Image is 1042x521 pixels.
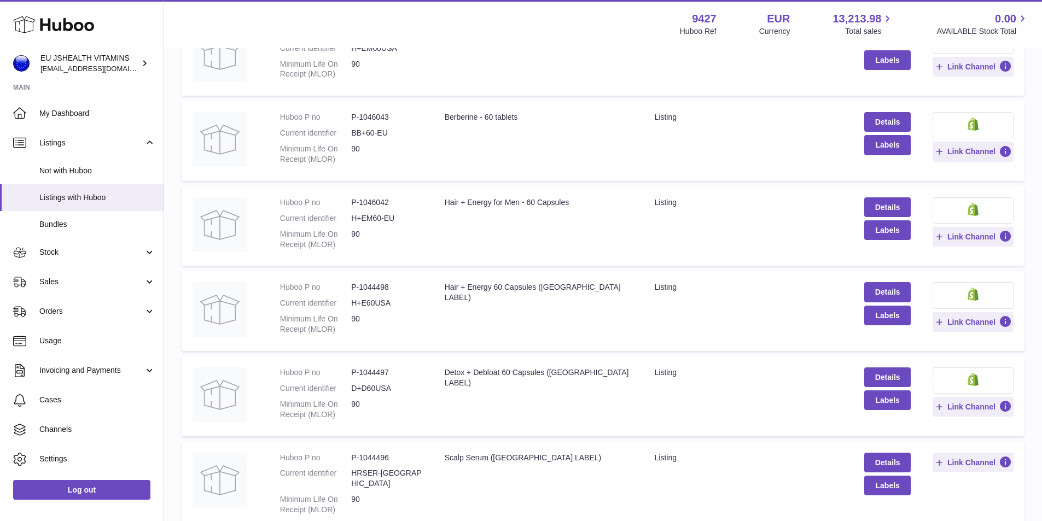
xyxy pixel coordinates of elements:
div: Huboo Ref [680,26,717,37]
dt: Minimum Life On Receipt (MLOR) [280,494,351,515]
span: Link Channel [947,402,996,412]
div: Scalp Serum ([GEOGRAPHIC_DATA] LABEL) [445,453,633,463]
span: Stock [39,247,144,257]
span: Cases [39,395,155,405]
dt: Current identifier [280,383,351,394]
div: listing [655,112,843,122]
span: Usage [39,336,155,346]
img: Hair + Energy 60 Capsules (USA LABEL) [193,282,247,337]
button: Labels [864,390,911,410]
span: 0.00 [995,11,1016,26]
dt: Current identifier [280,43,351,54]
dd: HRSER-[GEOGRAPHIC_DATA] [351,468,422,489]
span: AVAILABLE Stock Total [936,26,1029,37]
strong: EUR [767,11,790,26]
dd: P-1046043 [351,112,422,122]
img: shopify-small.png [968,118,979,131]
span: Not with Huboo [39,166,155,176]
span: Listings [39,138,144,148]
a: Details [864,197,911,217]
button: Link Channel [933,397,1014,417]
dt: Huboo P no [280,453,351,463]
dt: Minimum Life On Receipt (MLOR) [280,144,351,165]
button: Labels [864,50,911,70]
div: Berberine - 60 tablets [445,112,633,122]
a: Log out [13,480,150,500]
dd: D+D60USA [351,383,422,394]
span: Total sales [845,26,894,37]
dd: 90 [351,229,422,250]
a: Details [864,367,911,387]
span: Bundles [39,219,155,230]
span: Listings with Huboo [39,192,155,203]
dt: Huboo P no [280,282,351,292]
span: Sales [39,277,144,287]
img: internalAdmin-9427@internal.huboo.com [13,55,30,72]
span: My Dashboard [39,108,155,119]
div: Hair + Energy 60 Capsules ([GEOGRAPHIC_DATA] LABEL) [445,282,633,303]
dt: Current identifier [280,213,351,224]
span: [EMAIL_ADDRESS][DOMAIN_NAME] [40,64,161,73]
button: Link Channel [933,227,1014,247]
span: Orders [39,306,144,317]
div: listing [655,367,843,378]
button: Labels [864,306,911,325]
dd: P-1044498 [351,282,422,292]
button: Link Channel [933,142,1014,161]
span: Link Channel [947,62,996,72]
img: shopify-small.png [968,203,979,216]
span: Link Channel [947,232,996,242]
dd: H+EM60-EU [351,213,422,224]
dt: Current identifier [280,468,351,489]
img: Scalp Serum (USA LABEL) [193,453,247,507]
dd: 90 [351,494,422,515]
dt: Minimum Life On Receipt (MLOR) [280,59,351,80]
span: Invoicing and Payments [39,365,144,376]
dt: Current identifier [280,298,351,308]
dt: Minimum Life On Receipt (MLOR) [280,314,351,335]
dd: 90 [351,144,422,165]
span: Link Channel [947,317,996,327]
img: Detox + Debloat 60 Capsules (USA LABEL) [193,367,247,422]
dd: 90 [351,314,422,335]
dt: Minimum Life On Receipt (MLOR) [280,229,351,250]
dt: Minimum Life On Receipt (MLOR) [280,399,351,420]
dd: H+E60USA [351,298,422,308]
button: Labels [864,135,911,155]
div: Hair + Energy for Men - 60 Capsules [445,197,633,208]
dt: Huboo P no [280,367,351,378]
img: Hair + Energy for Men - 60 Capsules [193,197,247,252]
img: Berberine - 60 tablets [193,112,247,167]
dt: Current identifier [280,128,351,138]
dd: P-1046042 [351,197,422,208]
a: Details [864,282,911,302]
div: listing [655,197,843,208]
div: Detox + Debloat 60 Capsules ([GEOGRAPHIC_DATA] LABEL) [445,367,633,388]
button: Link Channel [933,453,1014,472]
a: 0.00 AVAILABLE Stock Total [936,11,1029,37]
div: listing [655,453,843,463]
img: shopify-small.png [968,288,979,301]
div: listing [655,282,843,292]
strong: 9427 [692,11,717,26]
button: Labels [864,220,911,240]
span: Settings [39,454,155,464]
button: Labels [864,476,911,495]
span: 13,213.98 [833,11,881,26]
dd: 90 [351,59,422,80]
img: shopify-small.png [968,373,979,386]
span: Link Channel [947,147,996,156]
dd: P-1044497 [351,367,422,378]
dd: P-1044496 [351,453,422,463]
a: Details [864,453,911,472]
button: Link Channel [933,57,1014,77]
dt: Huboo P no [280,197,351,208]
a: 13,213.98 Total sales [833,11,894,37]
dd: BB+60-EU [351,128,422,138]
a: Details [864,112,911,132]
span: Channels [39,424,155,435]
dt: Huboo P no [280,112,351,122]
dd: H+EM60USA [351,43,422,54]
button: Link Channel [933,312,1014,332]
div: Currency [759,26,790,37]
